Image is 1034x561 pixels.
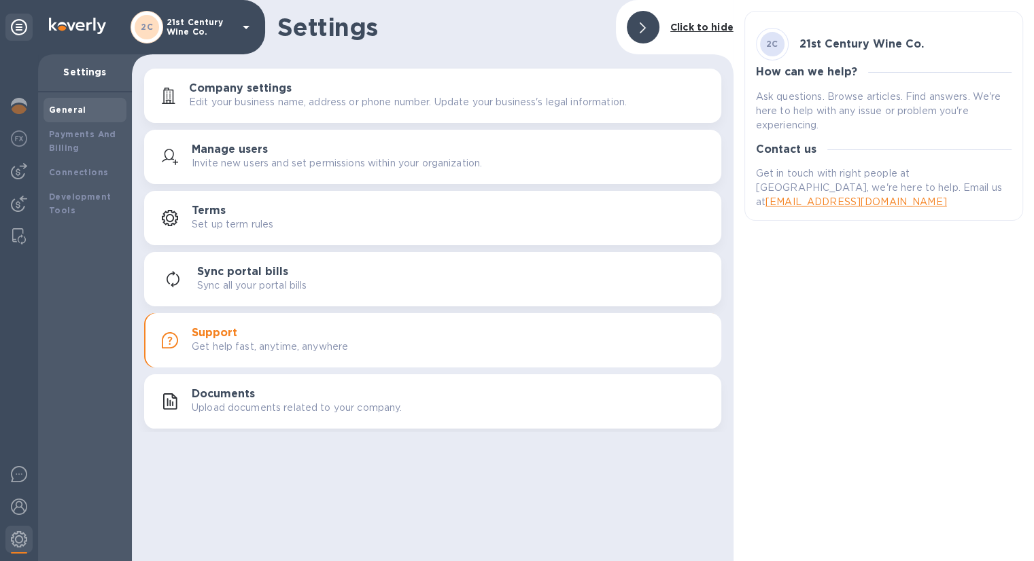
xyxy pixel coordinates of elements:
p: Ask questions. Browse articles. Find answers. We're here to help with any issue or problem you're... [756,90,1012,132]
h1: Settings [277,13,605,41]
h3: Documents [192,388,255,401]
b: Connections [49,167,108,177]
p: Upload documents related to your company. [192,401,402,415]
a: [EMAIL_ADDRESS][DOMAIN_NAME] [765,196,947,207]
b: 2C [766,39,778,49]
b: Payments And Billing [49,129,116,153]
div: Unpin categories [5,14,33,41]
b: Click to hide [670,22,734,33]
img: Foreign exchange [11,130,27,147]
p: Set up term rules [192,217,273,232]
b: 2C [141,22,153,32]
img: Logo [49,18,106,34]
p: 21st Century Wine Co. [167,18,235,37]
button: Company settingsEdit your business name, address or phone number. Update your business's legal in... [144,69,721,123]
button: Sync portal billsSync all your portal bills [144,252,721,306]
div: 2C21st Century Wine Co. [756,22,1012,66]
h3: Support [192,327,237,340]
button: TermsSet up term rules [144,191,721,245]
button: Manage usersInvite new users and set permissions within your organization. [144,130,721,184]
p: Sync all your portal bills [197,278,307,293]
h3: 21st Century Wine Co. [799,38,924,51]
p: Invite new users and set permissions within your organization. [192,156,482,170]
button: DocumentsUpload documents related to your company. [144,374,721,429]
b: Development Tools [49,192,111,215]
p: Get help fast, anytime, anywhere [192,340,348,354]
p: Get in touch with right people at [GEOGRAPHIC_DATA], we're here to help. Email us at [756,166,1012,209]
h3: Contact us [756,143,816,156]
h3: Sync portal bills [197,266,288,278]
p: Edit your business name, address or phone number. Update your business's legal information. [189,95,627,109]
h3: How can we help? [756,66,857,79]
h3: Manage users [192,143,268,156]
h3: Terms [192,204,226,217]
p: Settings [49,65,121,79]
b: General [49,105,86,115]
button: SupportGet help fast, anytime, anywhere [144,313,721,367]
h3: Company settings [189,82,292,95]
